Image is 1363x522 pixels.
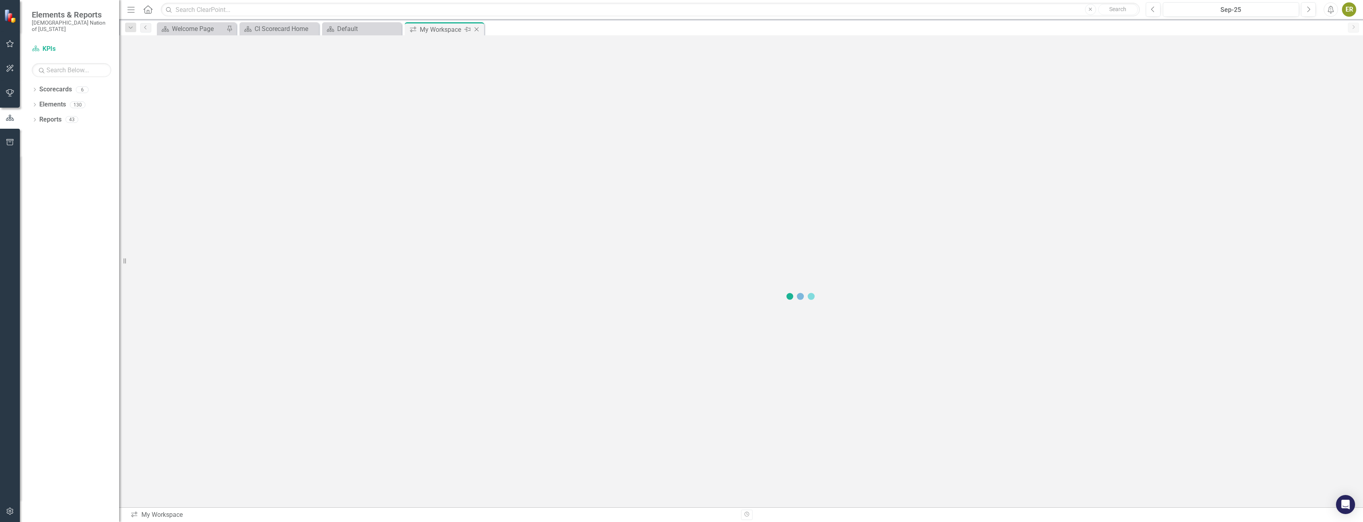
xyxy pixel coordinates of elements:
div: 6 [76,86,89,93]
div: Open Intercom Messenger [1336,495,1355,514]
span: Search [1109,6,1126,12]
a: CI Scorecard Home [241,24,317,34]
a: Welcome Page [159,24,224,34]
div: Sep-25 [1166,5,1296,15]
a: Default [324,24,400,34]
a: KPIs [32,44,111,54]
div: 130 [70,101,85,108]
button: Sep-25 [1163,2,1299,17]
img: ClearPoint Strategy [4,9,18,23]
div: Welcome Page [172,24,224,34]
small: [DEMOGRAPHIC_DATA] Nation of [US_STATE] [32,19,111,33]
span: Elements & Reports [32,10,111,19]
a: Reports [39,115,62,124]
div: Default [337,24,400,34]
input: Search ClearPoint... [161,3,1140,17]
div: CI Scorecard Home [255,24,317,34]
a: Scorecards [39,85,72,94]
div: My Workspace [420,25,462,35]
input: Search Below... [32,63,111,77]
div: My Workspace [130,510,735,520]
div: 43 [66,116,78,123]
a: Elements [39,100,66,109]
button: ER [1342,2,1356,17]
button: Search [1098,4,1138,15]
